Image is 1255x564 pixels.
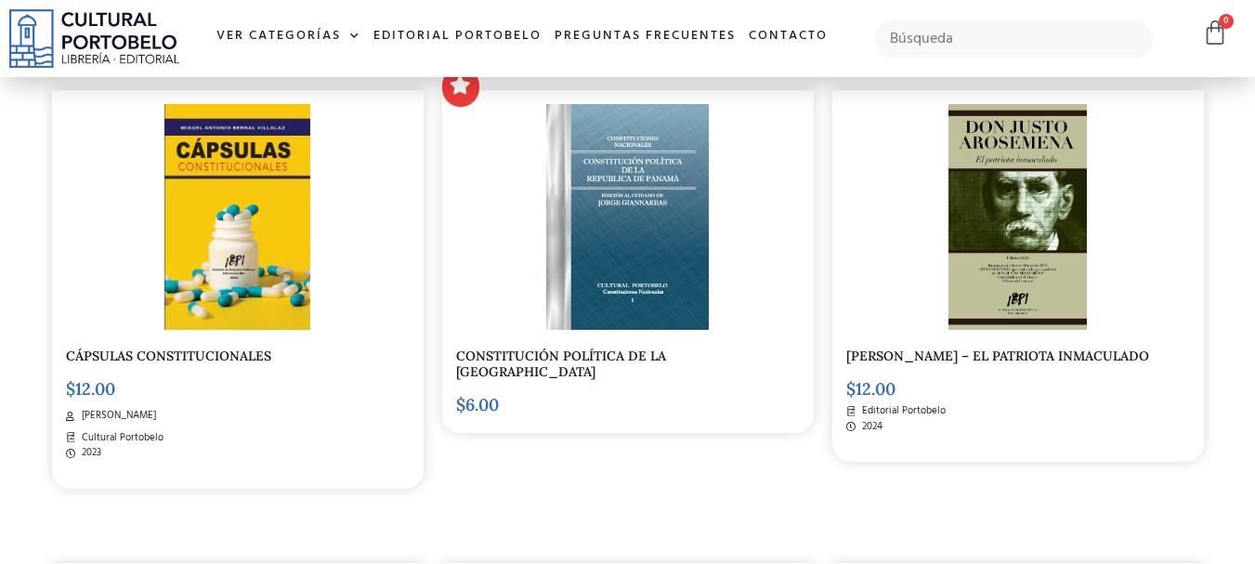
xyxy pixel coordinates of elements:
a: Editorial Portobelo [367,17,548,57]
a: CÁPSULAS CONSTITUCIONALES [66,348,271,364]
input: Búsqueda [874,20,1154,59]
span: 2024 [857,419,882,435]
img: Captura-de-Pantalla-2022-10-21-a-las-10.07.16-a.-m..png [546,104,708,330]
span: $ [456,394,465,415]
bdi: 6.00 [456,394,499,415]
a: Ver Categorías [210,17,367,57]
bdi: 12.00 [66,378,115,400]
bdi: 12.00 [846,378,895,400]
img: Captura de pantalla 2025-07-16 103503 [164,104,310,330]
a: [PERSON_NAME] – EL PATRIOTA INMACULADO [846,348,1149,364]
span: [PERSON_NAME] [77,408,156,424]
img: portada justo arosemena curvas_Mesa de trabajo 1 [948,104,1086,330]
a: CONSTITUCIÓN POLÍTICA DE LA [GEOGRAPHIC_DATA] [456,348,666,380]
span: $ [66,378,75,400]
a: Contacto [742,17,834,57]
span: 2023 [77,445,101,461]
span: 0 [1219,14,1234,29]
span: $ [846,378,856,400]
a: Preguntas frecuentes [548,17,742,57]
a: 0 [1202,20,1228,46]
span: Editorial Portobelo [857,403,946,419]
span: Cultural Portobelo [77,430,163,446]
